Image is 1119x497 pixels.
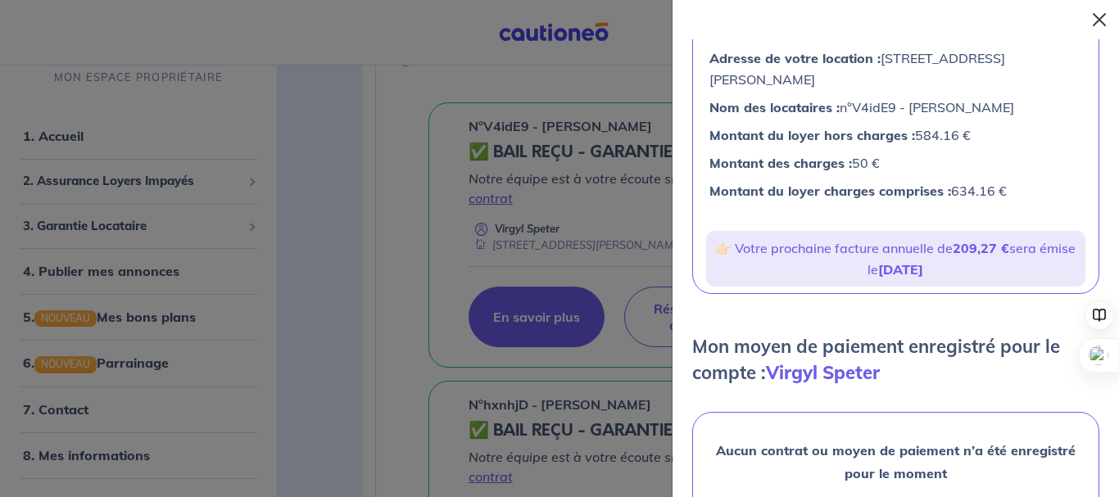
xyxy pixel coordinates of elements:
[709,47,1082,90] p: [STREET_ADDRESS][PERSON_NAME]
[709,180,1082,201] p: 634.16 €
[709,97,1082,118] p: n°V4idE9 - [PERSON_NAME]
[709,152,1082,174] p: 50 €
[766,361,880,384] strong: Virgyl Speter
[878,261,923,278] strong: [DATE]
[1086,7,1112,33] button: Close
[709,50,881,66] strong: Adresse de votre location :
[709,183,951,199] strong: Montant du loyer charges comprises :
[709,155,852,171] strong: Montant des charges :
[709,99,840,115] strong: Nom des locataires :
[716,442,1076,481] strong: Aucun contrat ou moyen de paiement n’a été enregistré pour le moment
[953,240,1009,256] strong: 209,27 €
[709,127,915,143] strong: Montant du loyer hors charges :
[709,124,1082,146] p: 584.16 €
[692,333,1099,386] p: Mon moyen de paiement enregistré pour le compte :
[713,237,1079,280] p: 👉🏻 Votre prochaine facture annuelle de sera émise le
